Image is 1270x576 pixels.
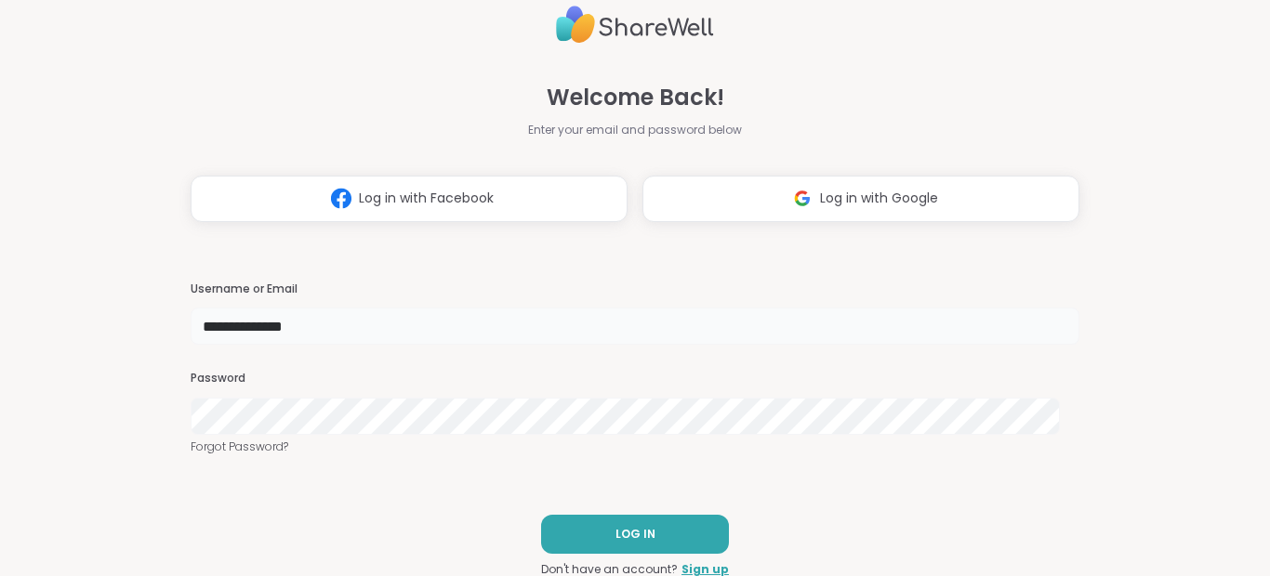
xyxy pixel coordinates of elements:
[785,181,820,216] img: ShareWell Logomark
[191,281,1079,297] h3: Username or Email
[615,526,655,543] span: LOG IN
[191,371,1079,386] h3: Password
[642,176,1079,222] button: Log in with Google
[324,181,359,216] img: ShareWell Logomark
[359,189,494,208] span: Log in with Facebook
[547,81,724,114] span: Welcome Back!
[191,176,628,222] button: Log in with Facebook
[191,439,1079,455] a: Forgot Password?
[541,515,729,554] button: LOG IN
[528,122,742,138] span: Enter your email and password below
[820,189,938,208] span: Log in with Google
